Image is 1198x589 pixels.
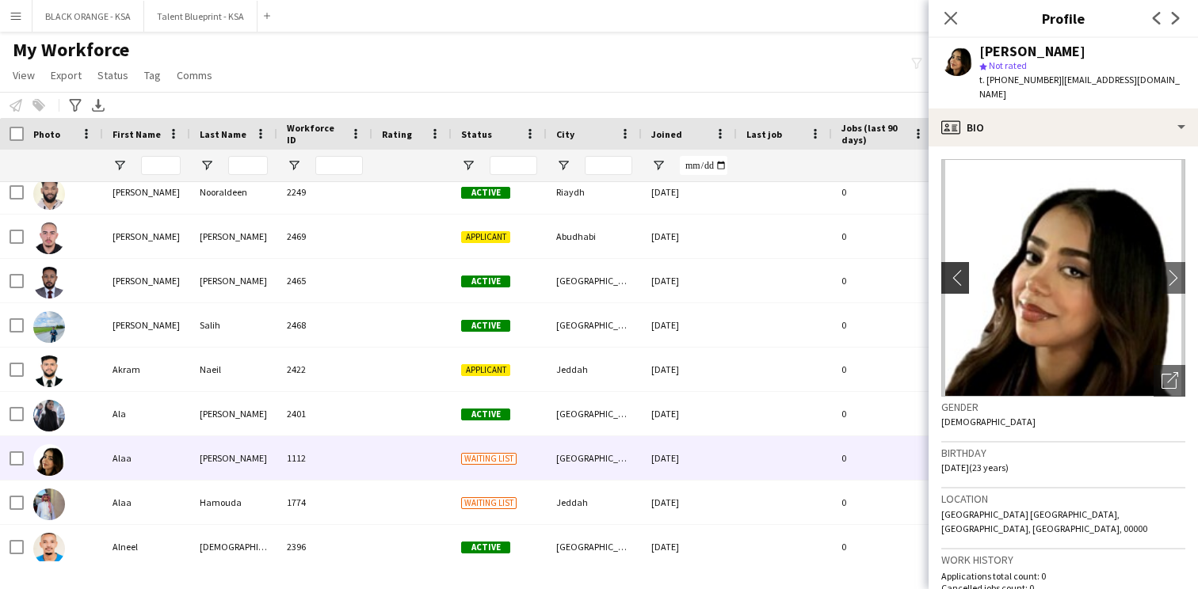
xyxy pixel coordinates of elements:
[841,122,906,146] span: Jobs (last 90 days)
[547,259,642,302] div: [GEOGRAPHIC_DATA]
[103,348,190,391] div: Akram
[547,215,642,258] div: Abudhabi
[461,187,510,199] span: Active
[461,541,510,553] span: Active
[547,170,642,214] div: Riaydh
[547,436,642,480] div: [GEOGRAPHIC_DATA]
[97,68,128,82] span: Status
[103,259,190,302] div: [PERSON_NAME]
[461,364,510,376] span: Applicant
[941,400,1185,414] h3: Gender
[979,74,1180,100] span: | [EMAIL_ADDRESS][DOMAIN_NAME]
[461,128,492,140] span: Status
[228,156,268,175] input: Last Name Filter Input
[941,508,1147,534] span: [GEOGRAPHIC_DATA] [GEOGRAPHIC_DATA], [GEOGRAPHIC_DATA], [GEOGRAPHIC_DATA], 00000
[642,525,737,568] div: [DATE]
[461,320,510,332] span: Active
[170,65,219,85] a: Comms
[33,400,65,431] img: Ala Mohammed
[556,158,570,173] button: Open Filter Menu
[33,355,65,387] img: Akram Naeil
[33,222,65,254] img: Ahmed sahel Milhem
[461,497,517,509] span: Waiting list
[979,44,1085,59] div: [PERSON_NAME]
[547,481,642,524] div: Jeddah
[144,1,258,32] button: Talent Blueprint - KSA
[277,436,372,480] div: 1112
[832,215,935,258] div: 0
[103,525,190,568] div: Alneel
[103,303,190,347] div: [PERSON_NAME]
[941,446,1185,460] h3: Birthday
[989,59,1027,71] span: Not rated
[33,533,65,564] img: Alneel Musa
[103,392,190,435] div: Ala
[103,436,190,480] div: Alaa
[461,408,510,420] span: Active
[547,303,642,347] div: [GEOGRAPHIC_DATA]
[490,156,537,175] input: Status Filter Input
[315,156,363,175] input: Workforce ID Filter Input
[190,259,277,302] div: [PERSON_NAME]
[642,170,737,214] div: [DATE]
[287,158,301,173] button: Open Filter Menu
[277,215,372,258] div: 2469
[832,436,935,480] div: 0
[461,453,517,465] span: Waiting list
[200,158,214,173] button: Open Filter Menu
[929,8,1198,28] h3: Profile
[941,462,1009,473] span: [DATE] (23 years)
[277,392,372,435] div: 2401
[44,65,88,85] a: Export
[33,128,60,140] span: Photo
[979,74,1062,85] span: t. [PHONE_NUMBER]
[585,156,632,175] input: City Filter Input
[651,158,666,173] button: Open Filter Menu
[547,348,642,391] div: Jeddah
[941,570,1185,582] p: Applications total count: 0
[33,267,65,298] img: Ahmed Suleiman
[832,392,935,435] div: 0
[177,68,212,82] span: Comms
[190,525,277,568] div: [DEMOGRAPHIC_DATA]
[832,259,935,302] div: 0
[382,128,412,140] span: Rating
[89,96,108,115] app-action-btn: Export XLSX
[33,311,65,343] img: Ahmed Zakaria Mohialdin Salih
[66,96,85,115] app-action-btn: Advanced filters
[277,481,372,524] div: 1774
[33,444,65,476] img: Alaa Abdelrahman
[103,170,190,214] div: [PERSON_NAME]
[277,170,372,214] div: 2249
[190,303,277,347] div: Salih
[113,158,127,173] button: Open Filter Menu
[832,481,935,524] div: 0
[680,156,727,175] input: Joined Filter Input
[13,38,129,62] span: My Workforce
[832,348,935,391] div: 0
[113,128,161,140] span: First Name
[461,231,510,243] span: Applicant
[547,525,642,568] div: [GEOGRAPHIC_DATA]
[138,65,167,85] a: Tag
[141,156,181,175] input: First Name Filter Input
[461,158,475,173] button: Open Filter Menu
[1154,365,1185,397] div: Open photos pop-in
[190,481,277,524] div: Hamouda
[103,215,190,258] div: [PERSON_NAME]
[51,68,82,82] span: Export
[746,128,782,140] span: Last job
[941,416,1036,427] span: [DEMOGRAPHIC_DATA]
[190,348,277,391] div: Naeil
[190,170,277,214] div: Nooraldeen
[461,275,510,287] span: Active
[277,259,372,302] div: 2465
[33,178,65,210] img: Ahmed Nooraldeen
[33,488,65,520] img: Alaa Hamouda
[277,525,372,568] div: 2396
[190,215,277,258] div: [PERSON_NAME]
[190,436,277,480] div: [PERSON_NAME]
[91,65,135,85] a: Status
[642,348,737,391] div: [DATE]
[200,128,246,140] span: Last Name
